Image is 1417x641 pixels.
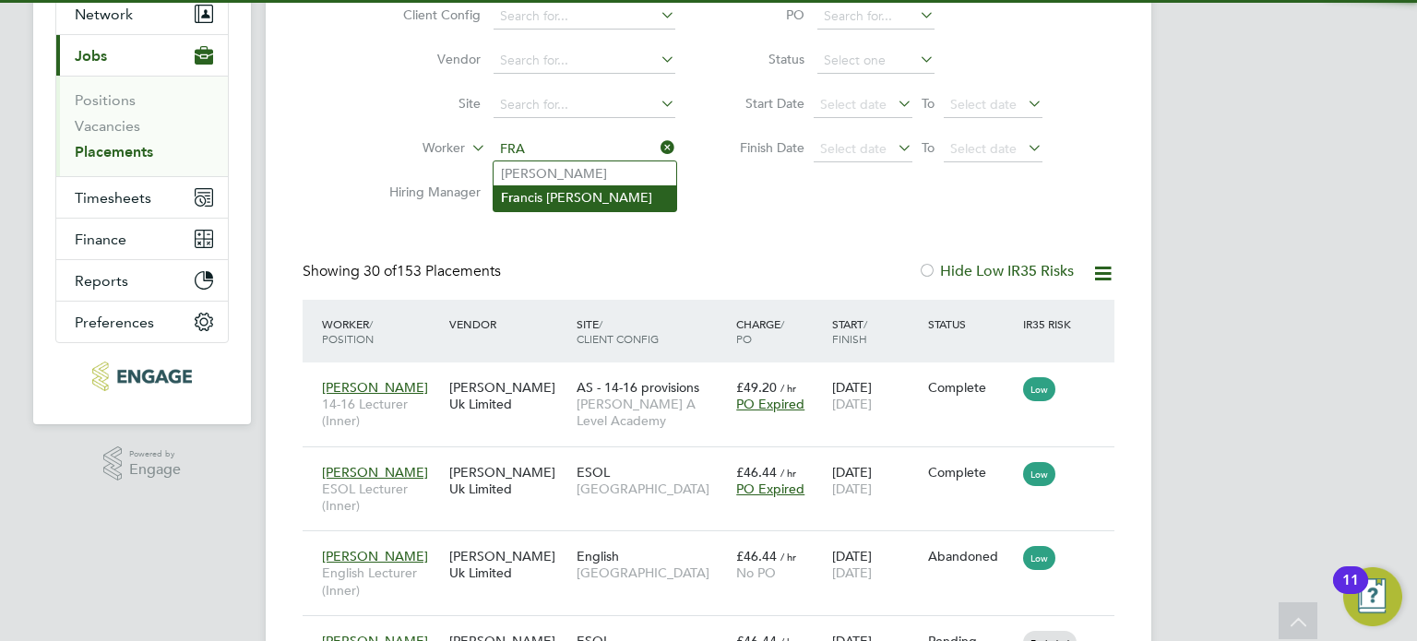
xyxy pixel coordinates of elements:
label: Vendor [375,51,481,67]
a: Positions [75,91,136,109]
span: Jobs [75,47,107,65]
span: [PERSON_NAME] [322,464,428,481]
span: [DATE] [832,564,872,581]
span: Reports [75,272,128,290]
label: Start Date [721,95,804,112]
div: Charge [732,307,828,355]
span: To [916,136,940,160]
span: [PERSON_NAME] [322,379,428,396]
div: Vendor [445,307,572,340]
div: [PERSON_NAME] Uk Limited [445,370,572,421]
a: [PERSON_NAME]ESOL Lecturer (Inner)[PERSON_NAME] Uk LimitedESOL[PERSON_NAME][GEOGRAPHIC_DATA]£46.4... [317,623,1114,638]
b: Fra [501,190,520,206]
label: PO [721,6,804,23]
span: / hr [780,550,796,564]
div: Complete [928,379,1015,396]
span: ESOL Lecturer (Inner) [322,481,440,514]
span: To [916,91,940,115]
span: Powered by [129,446,181,462]
label: Finish Date [721,139,804,156]
a: [PERSON_NAME]14-16 Lecturer (Inner)[PERSON_NAME] Uk LimitedAS - 14-16 provisions[PERSON_NAME] A L... [317,369,1114,385]
span: 30 of [363,262,397,280]
span: No PO [736,564,776,581]
span: PO Expired [736,481,804,497]
span: / Finish [832,316,867,346]
span: Low [1023,377,1055,401]
label: Hide Low IR35 Risks [918,262,1074,280]
div: [DATE] [828,539,923,590]
span: £46.44 [736,548,777,564]
div: Worker [317,307,445,355]
input: Search for... [494,92,675,118]
span: [DATE] [832,396,872,412]
div: Complete [928,464,1015,481]
button: Preferences [56,302,228,342]
div: Status [923,307,1019,340]
a: [PERSON_NAME]English Lecturer (Inner)[PERSON_NAME] Uk LimitedEnglish[GEOGRAPHIC_DATA]£46.44 / hrN... [317,538,1114,553]
span: English [577,548,619,564]
span: £49.20 [736,379,777,396]
input: Search for... [494,137,675,162]
div: Site [572,307,732,355]
div: Start [828,307,923,355]
img: morganhunt-logo-retina.png [92,362,191,391]
button: Reports [56,260,228,301]
a: Powered byEngage [103,446,182,481]
span: ESOL [577,464,610,481]
div: 11 [1342,580,1359,604]
label: Site [375,95,481,112]
span: [PERSON_NAME] [322,548,428,564]
div: [DATE] [828,370,923,421]
span: [DATE] [832,481,872,497]
span: / hr [780,381,796,395]
button: Timesheets [56,177,228,218]
span: 14-16 Lecturer (Inner) [322,396,440,429]
input: Search for... [494,4,675,30]
a: Placements [75,143,153,160]
span: Timesheets [75,189,151,207]
button: Finance [56,219,228,259]
span: Select date [820,140,887,157]
div: IR35 Risk [1018,307,1082,340]
span: PO Expired [736,396,804,412]
li: ncis [PERSON_NAME] [494,185,676,210]
input: Search for... [494,48,675,74]
span: [PERSON_NAME] A Level Academy [577,396,727,429]
span: [GEOGRAPHIC_DATA] [577,481,727,497]
span: AS - 14-16 provisions [577,379,699,396]
span: / Position [322,316,374,346]
input: Search for... [817,4,935,30]
span: English Lecturer (Inner) [322,564,440,598]
a: Vacancies [75,117,140,135]
span: Low [1023,546,1055,570]
span: / Client Config [577,316,659,346]
a: [PERSON_NAME]ESOL Lecturer (Inner)[PERSON_NAME] Uk LimitedESOL[GEOGRAPHIC_DATA]£46.44 / hrPO Expi... [317,454,1114,469]
input: Select one [817,48,935,74]
span: / PO [736,316,784,346]
span: Low [1023,462,1055,486]
div: [DATE] [828,455,923,506]
span: [GEOGRAPHIC_DATA] [577,564,727,581]
label: Client Config [375,6,481,23]
button: Jobs [56,35,228,76]
div: Jobs [56,76,228,176]
span: Select date [950,140,1017,157]
span: 153 Placements [363,262,501,280]
div: Abandoned [928,548,1015,564]
span: Finance [75,231,126,248]
span: Preferences [75,314,154,331]
div: [PERSON_NAME] Uk Limited [445,539,572,590]
span: Select date [950,96,1017,113]
a: Go to home page [55,362,229,391]
li: [PERSON_NAME] [494,161,676,185]
label: Worker [359,139,465,158]
span: Select date [820,96,887,113]
button: Open Resource Center, 11 new notifications [1343,567,1402,626]
span: / hr [780,466,796,480]
span: Engage [129,462,181,478]
label: Hiring Manager [375,184,481,200]
div: [PERSON_NAME] Uk Limited [445,455,572,506]
span: £46.44 [736,464,777,481]
span: Network [75,6,133,23]
div: Showing [303,262,505,281]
